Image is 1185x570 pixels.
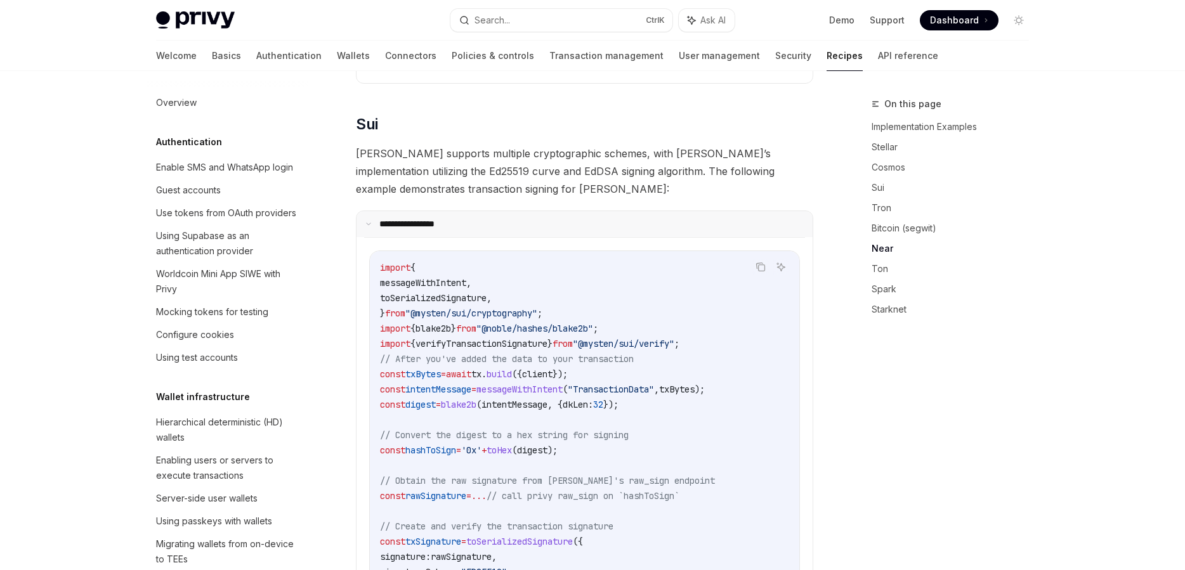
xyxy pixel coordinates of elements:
[156,415,301,445] div: Hierarchical deterministic (HD) wallets
[380,353,634,365] span: // After you've added the data to your transaction
[405,399,436,410] span: digest
[405,536,461,547] span: txSignature
[156,134,222,150] h5: Authentication
[492,551,497,562] span: ,
[156,11,235,29] img: light logo
[700,14,726,27] span: Ask AI
[872,279,1039,299] a: Spark
[481,368,487,380] span: .
[156,389,250,405] h5: Wallet infrastructure
[156,327,234,342] div: Configure cookies
[659,384,695,395] span: txBytes
[773,259,789,275] button: Ask AI
[603,399,619,410] span: });
[487,368,512,380] span: build
[547,338,553,349] span: }
[156,266,301,297] div: Worldcoin Mini App SIWE with Privy
[405,368,441,380] span: txBytes
[431,551,492,562] span: rawSignature
[679,9,735,32] button: Ask AI
[752,259,769,275] button: Copy the contents from the code block
[146,179,308,202] a: Guest accounts
[156,205,296,221] div: Use tokens from OAuth providers
[405,490,466,502] span: rawSignature
[476,323,593,334] span: "@noble/hashes/blake2b"
[872,137,1039,157] a: Stellar
[146,510,308,533] a: Using passkeys with wallets
[380,536,405,547] span: const
[476,384,563,395] span: messageWithIntent
[872,178,1039,198] a: Sui
[156,491,258,506] div: Server-side user wallets
[920,10,998,30] a: Dashboard
[775,41,811,71] a: Security
[674,338,679,349] span: ;
[553,338,573,349] span: from
[380,399,405,410] span: const
[156,304,268,320] div: Mocking tokens for testing
[405,444,456,456] span: hashToSign
[870,14,905,27] a: Support
[517,444,547,456] span: digest
[451,323,456,334] span: }
[256,41,322,71] a: Authentication
[146,224,308,262] a: Using Supabase as an authentication provider
[146,202,308,224] a: Use tokens from OAuth providers
[146,301,308,323] a: Mocking tokens for testing
[356,145,813,198] span: [PERSON_NAME] supports multiple cryptographic schemes, with [PERSON_NAME]’s implementation utiliz...
[156,228,301,259] div: Using Supabase as an authentication provider
[385,41,436,71] a: Connectors
[646,15,665,25] span: Ctrl K
[156,95,197,110] div: Overview
[547,444,558,456] span: );
[471,384,476,395] span: =
[146,323,308,346] a: Configure cookies
[466,536,573,547] span: toSerializedSignature
[481,444,487,456] span: +
[156,350,238,365] div: Using test accounts
[380,475,715,486] span: // Obtain the raw signature from [PERSON_NAME]'s raw_sign endpoint
[563,384,568,395] span: (
[380,308,385,319] span: }
[416,338,547,349] span: verifyTransactionSignature
[487,292,492,304] span: ,
[593,399,603,410] span: 32
[385,308,405,319] span: from
[405,308,537,319] span: "@mysten/sui/cryptography"
[380,368,405,380] span: const
[466,490,471,502] span: =
[146,449,308,487] a: Enabling users or servers to execute transactions
[380,262,410,273] span: import
[156,536,301,567] div: Migrating wallets from on-device to TEEs
[380,323,410,334] span: import
[553,368,568,380] span: });
[573,536,583,547] span: ({
[156,514,272,529] div: Using passkeys with wallets
[872,238,1039,259] a: Near
[884,96,941,112] span: On this page
[654,384,659,395] span: ,
[156,160,293,175] div: Enable SMS and WhatsApp login
[156,183,221,198] div: Guest accounts
[212,41,241,71] a: Basics
[487,444,512,456] span: toHex
[471,490,487,502] span: ...
[547,399,563,410] span: , {
[146,262,308,301] a: Worldcoin Mini App SIWE with Privy
[829,14,854,27] a: Demo
[872,157,1039,178] a: Cosmos
[146,91,308,114] a: Overview
[481,399,547,410] span: intentMessage
[356,114,377,134] span: Sui
[872,218,1039,238] a: Bitcoin (segwit)
[337,41,370,71] a: Wallets
[410,338,416,349] span: {
[461,536,466,547] span: =
[872,117,1039,137] a: Implementation Examples
[441,368,446,380] span: =
[456,444,461,456] span: =
[872,198,1039,218] a: Tron
[679,41,760,71] a: User management
[1009,10,1029,30] button: Toggle dark mode
[512,444,517,456] span: (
